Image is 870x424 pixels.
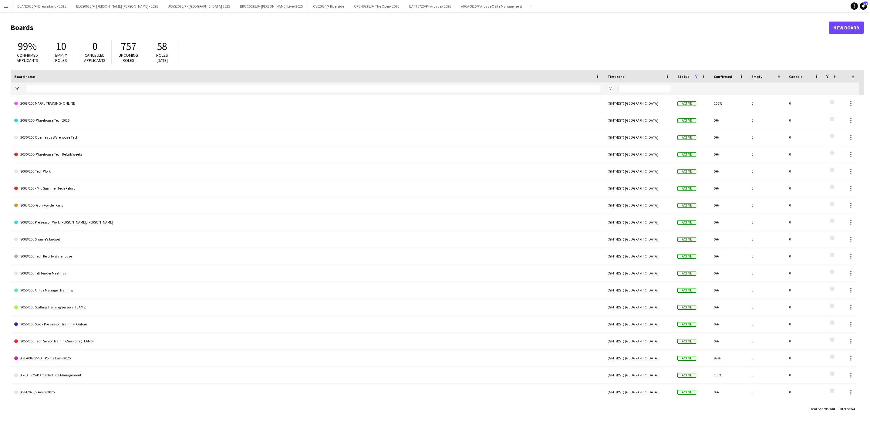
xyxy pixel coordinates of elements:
[677,390,696,395] span: Active
[748,146,785,163] div: 0
[748,112,785,129] div: 0
[710,384,748,400] div: 0%
[785,112,823,129] div: 0
[785,129,823,146] div: 0
[748,316,785,332] div: 0
[748,367,785,383] div: 0
[349,0,404,12] button: OPEN0725/P- The Open- 2025
[14,197,600,214] a: 8003/100- Gun Powder Party
[710,214,748,231] div: 0%
[14,146,600,163] a: 3030/100- Warehouse Tech Refurb Weeks
[710,282,748,298] div: 0%
[860,2,867,10] a: 16
[604,265,674,281] div: (GMT/BST) [GEOGRAPHIC_DATA]
[748,333,785,349] div: 0
[121,40,136,53] span: 757
[677,271,696,276] span: Active
[785,350,823,366] div: 0
[604,333,674,349] div: (GMT/BST) [GEOGRAPHIC_DATA]
[677,288,696,293] span: Active
[235,0,308,12] button: BROC0625/P- [PERSON_NAME] Live- 2025
[677,339,696,344] span: Active
[677,220,696,225] span: Active
[785,197,823,214] div: 0
[748,197,785,214] div: 0
[619,85,670,92] input: Timezone Filter Input
[608,86,613,91] button: Open Filter Menu
[863,2,868,5] span: 16
[677,203,696,208] span: Active
[604,163,674,180] div: (GMT/BST) [GEOGRAPHIC_DATA]
[748,265,785,281] div: 0
[829,22,864,34] a: New Board
[18,40,37,53] span: 99%
[14,265,600,282] a: 8008/100 Till Tender Meetings
[748,214,785,231] div: 0
[748,180,785,197] div: 0
[14,86,20,91] button: Open Filter Menu
[785,163,823,180] div: 0
[14,231,600,248] a: 8008/100 Sharne's budget
[785,333,823,349] div: 0
[677,322,696,327] span: Active
[14,384,600,401] a: AVFI2025/P Aviva 2025
[55,52,67,63] span: Empty roles
[838,403,855,415] div: :
[677,373,696,378] span: Active
[838,406,850,411] span: Filtered
[785,248,823,264] div: 0
[748,299,785,315] div: 0
[157,40,167,53] span: 58
[785,214,823,231] div: 0
[677,305,696,310] span: Active
[714,74,732,79] span: Confirmed
[677,135,696,140] span: Active
[710,163,748,180] div: 0%
[785,316,823,332] div: 0
[14,333,600,350] a: 9055/100 Tech Senior Training Sessions (TEAMS)
[604,95,674,112] div: (GMT/BST) [GEOGRAPHIC_DATA]
[785,282,823,298] div: 0
[677,74,689,79] span: Status
[14,350,600,367] a: APEA0825/P- All Points East- 2025
[748,231,785,247] div: 0
[809,406,828,411] span: Total Boards
[604,316,674,332] div: (GMT/BST) [GEOGRAPHIC_DATA]
[12,0,71,12] button: DLAN2025/P- Dreamland - 2025
[748,350,785,366] div: 0
[751,74,762,79] span: Empty
[14,248,600,265] a: 8008/100 Tech Refurb- Warehouse
[748,282,785,298] div: 0
[748,248,785,264] div: 0
[785,299,823,315] div: 0
[14,129,600,146] a: 3030/100 Overheads Warehouse Tech
[785,180,823,197] div: 0
[851,406,855,411] span: 53
[604,248,674,264] div: (GMT/BST) [GEOGRAPHIC_DATA]
[84,52,106,63] span: Cancelled applicants
[677,186,696,191] span: Active
[677,356,696,361] span: Active
[14,367,600,384] a: ARCA0825/P Arcade X Site Management
[156,52,168,63] span: Roles [DATE]
[710,316,748,332] div: 0%
[748,163,785,180] div: 0
[829,406,835,411] span: 488
[119,52,138,63] span: Upcoming roles
[11,23,829,32] h1: Boards
[604,180,674,197] div: (GMT/BST) [GEOGRAPHIC_DATA]
[748,95,785,112] div: 0
[14,74,35,79] span: Board name
[604,367,674,383] div: (GMT/BST) [GEOGRAPHIC_DATA]
[710,146,748,163] div: 0%
[710,112,748,129] div: 0%
[404,0,456,12] button: BATT0725/P - ArcadeX 2025
[604,146,674,163] div: (GMT/BST) [GEOGRAPHIC_DATA]
[785,231,823,247] div: 0
[710,367,748,383] div: 100%
[710,333,748,349] div: 0%
[456,0,527,12] button: ARCA0825/P Arcade X Site Management
[677,169,696,174] span: Active
[14,163,600,180] a: 8000/100 Tech Work
[604,231,674,247] div: (GMT/BST) [GEOGRAPHIC_DATA]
